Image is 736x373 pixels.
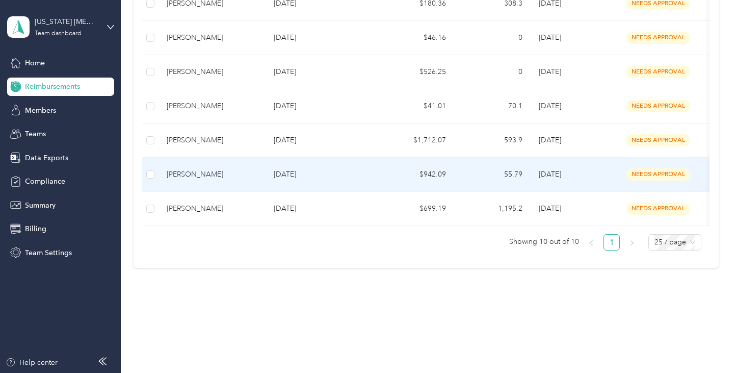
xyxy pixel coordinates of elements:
[6,357,58,368] button: Help center
[539,136,561,144] span: [DATE]
[626,168,690,180] span: needs approval
[167,32,257,43] div: [PERSON_NAME]
[583,234,599,251] button: left
[274,203,370,214] p: [DATE]
[167,169,257,180] div: [PERSON_NAME]
[539,102,561,110] span: [DATE]
[274,135,370,146] p: [DATE]
[274,101,370,112] p: [DATE]
[35,31,82,37] div: Team dashboard
[654,235,695,250] span: 25 / page
[539,204,561,213] span: [DATE]
[25,81,80,92] span: Reimbursements
[603,234,620,251] li: 1
[25,129,46,139] span: Teams
[648,234,701,251] div: Page Size
[378,123,454,158] td: $1,712.07
[454,158,531,192] td: 55.79
[626,134,690,146] span: needs approval
[626,66,690,78] span: needs approval
[454,21,531,55] td: 0
[624,234,640,251] li: Next Page
[679,316,736,373] iframe: Everlance-gr Chat Button Frame
[25,105,56,116] span: Members
[539,33,561,42] span: [DATE]
[626,100,690,112] span: needs approval
[274,169,370,180] p: [DATE]
[25,153,68,163] span: Data Exports
[35,16,98,27] div: [US_STATE] [MEDICAL_DATA] Coalition Inc.
[626,203,690,214] span: needs approval
[167,135,257,146] div: [PERSON_NAME]
[378,21,454,55] td: $46.16
[25,247,72,258] span: Team Settings
[274,32,370,43] p: [DATE]
[583,234,599,251] li: Previous Page
[604,235,619,250] a: 1
[454,192,531,226] td: 1,195.2
[454,89,531,123] td: 70.1
[454,55,531,89] td: 0
[25,200,56,211] span: Summary
[25,223,46,234] span: Billing
[626,32,690,43] span: needs approval
[454,123,531,158] td: 593.9
[624,234,640,251] button: right
[378,55,454,89] td: $526.25
[539,170,561,179] span: [DATE]
[167,101,257,112] div: [PERSON_NAME]
[629,240,635,246] span: right
[25,58,45,68] span: Home
[378,192,454,226] td: $699.19
[378,89,454,123] td: $41.01
[539,67,561,76] span: [DATE]
[378,158,454,192] td: $942.09
[274,66,370,78] p: [DATE]
[509,234,579,250] span: Showing 10 out of 10
[25,176,65,187] span: Compliance
[167,66,257,78] div: [PERSON_NAME]
[588,240,594,246] span: left
[167,203,257,214] div: [PERSON_NAME]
